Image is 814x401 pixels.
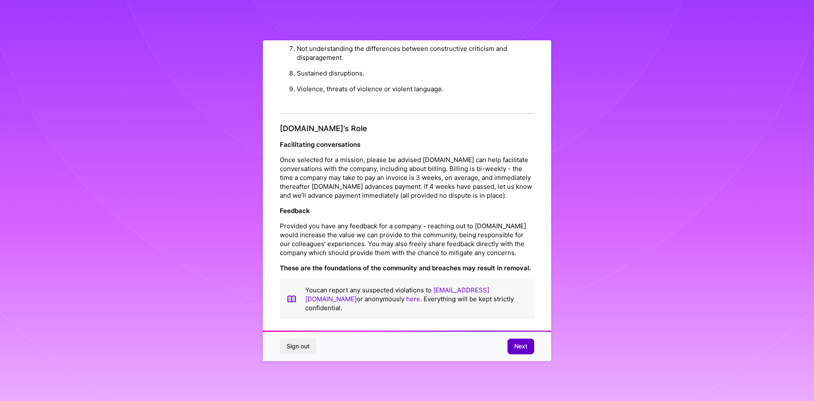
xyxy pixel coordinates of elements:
[280,222,534,257] p: Provided you have any feedback for a company - reaching out to [DOMAIN_NAME] would increase the v...
[287,342,309,351] span: Sign out
[280,264,531,272] strong: These are the foundations of the community and breaches may result in removal.
[297,65,534,81] li: Sustained disruptions.
[280,124,534,133] h4: [DOMAIN_NAME]’s Role
[406,295,420,303] a: here
[280,140,360,149] strong: Facilitating conversations
[280,339,316,354] button: Sign out
[280,155,534,200] p: Once selected for a mission, please be advised [DOMAIN_NAME] can help facilitate conversations wi...
[297,81,534,97] li: Violence, threats of violence or violent language.
[287,286,297,312] img: book icon
[507,339,534,354] button: Next
[280,207,310,215] strong: Feedback
[297,41,534,65] li: Not understanding the differences between constructive criticism and disparagement.
[514,342,527,351] span: Next
[305,286,527,312] p: You can report any suspected violations to or anonymously . Everything will be kept strictly conf...
[305,286,489,303] a: [EMAIL_ADDRESS][DOMAIN_NAME]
